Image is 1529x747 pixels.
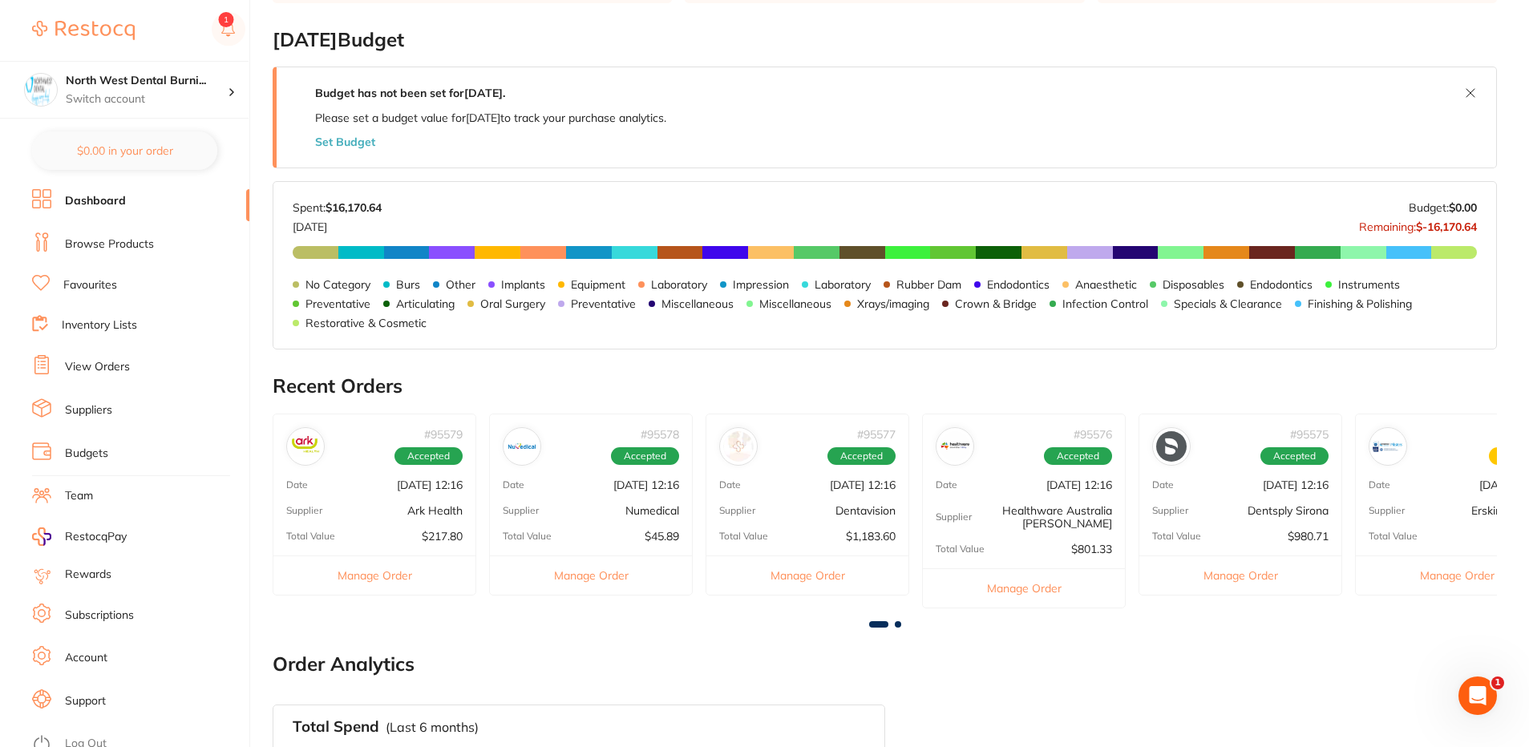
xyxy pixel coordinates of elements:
[32,12,135,49] a: Restocq Logo
[571,297,636,310] p: Preventative
[66,91,228,107] p: Switch account
[490,555,692,595] button: Manage Order
[571,278,625,291] p: Equipment
[501,278,545,291] p: Implants
[1369,505,1405,516] p: Supplier
[286,531,335,542] p: Total Value
[625,504,679,517] p: Numedical
[396,278,420,291] p: Burs
[613,478,679,491] p: [DATE] 12:16
[923,568,1125,608] button: Manage Order
[503,505,539,516] p: Supplier
[611,447,679,465] span: Accepted
[1369,531,1418,542] p: Total Value
[273,653,1497,676] h2: Order Analytics
[987,278,1050,291] p: Endodontics
[1075,278,1137,291] p: Anaesthetic
[273,555,475,595] button: Manage Order
[315,86,505,100] strong: Budget has not been set for [DATE] .
[293,718,379,736] h3: Total Spend
[661,297,734,310] p: Miscellaneous
[65,359,130,375] a: View Orders
[1449,200,1477,215] strong: $0.00
[1044,447,1112,465] span: Accepted
[407,504,463,517] p: Ark Health
[286,479,308,491] p: Date
[32,527,51,546] img: RestocqPay
[65,693,106,709] a: Support
[1046,478,1112,491] p: [DATE] 12:16
[1156,431,1187,462] img: Dentsply Sirona
[641,428,679,441] p: # 95578
[759,297,831,310] p: Miscellaneous
[293,201,382,214] p: Spent:
[315,111,666,124] p: Please set a budget value for [DATE] to track your purchase analytics.
[507,431,537,462] img: Numedical
[1062,297,1148,310] p: Infection Control
[396,297,455,310] p: Articulating
[955,297,1037,310] p: Crown & Bridge
[32,131,217,170] button: $0.00 in your order
[896,278,961,291] p: Rubber Dam
[1152,531,1201,542] p: Total Value
[305,297,370,310] p: Preventative
[1263,478,1329,491] p: [DATE] 12:16
[1458,676,1497,715] iframe: Intercom live chat
[719,479,741,491] p: Date
[65,529,127,545] span: RestocqPay
[1152,479,1174,491] p: Date
[936,479,957,491] p: Date
[651,278,707,291] p: Laboratory
[65,608,134,624] a: Subscriptions
[1373,431,1403,462] img: Erskine Dental
[315,135,375,148] button: Set Budget
[827,447,896,465] span: Accepted
[1174,297,1282,310] p: Specials & Clearance
[936,511,972,523] p: Supplier
[1338,278,1400,291] p: Instruments
[1416,220,1477,234] strong: $-16,170.64
[305,317,427,329] p: Restorative & Cosmetic
[66,73,228,89] h4: North West Dental Burnie
[1163,278,1224,291] p: Disposables
[480,297,545,310] p: Oral Surgery
[503,479,524,491] p: Date
[422,530,463,543] p: $217.80
[645,530,679,543] p: $45.89
[815,278,871,291] p: Laboratory
[63,277,117,293] a: Favourites
[719,505,755,516] p: Supplier
[32,21,135,40] img: Restocq Logo
[857,428,896,441] p: # 95577
[1308,297,1412,310] p: Finishing & Polishing
[65,488,93,504] a: Team
[386,719,479,733] p: (Last 6 months)
[397,478,463,491] p: [DATE] 12:16
[273,375,1497,398] h2: Recent Orders
[65,446,108,462] a: Budgets
[1359,214,1477,233] p: Remaining:
[273,29,1497,51] h2: [DATE] Budget
[972,504,1112,530] p: Healthware Australia [PERSON_NAME]
[25,74,57,106] img: North West Dental Burnie
[62,317,137,333] a: Inventory Lists
[32,527,127,546] a: RestocqPay
[65,236,154,252] a: Browse Products
[857,297,929,310] p: Xrays/imaging
[1250,278,1313,291] p: Endodontics
[65,193,126,209] a: Dashboard
[723,431,754,462] img: Dentavision
[830,478,896,491] p: [DATE] 12:16
[394,447,463,465] span: Accepted
[65,567,111,583] a: Rewards
[936,543,985,555] p: Total Value
[1260,447,1329,465] span: Accepted
[1248,504,1329,517] p: Dentsply Sirona
[1491,676,1504,689] span: 1
[1290,428,1329,441] p: # 95575
[1288,530,1329,543] p: $980.71
[719,531,768,542] p: Total Value
[1074,428,1112,441] p: # 95576
[706,555,908,595] button: Manage Order
[1409,201,1477,214] p: Budget:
